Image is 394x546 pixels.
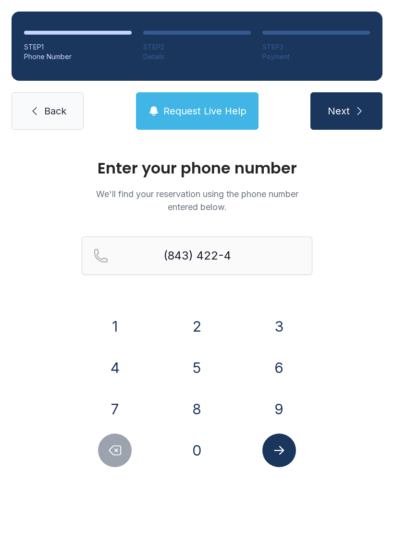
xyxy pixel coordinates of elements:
div: Details [143,52,251,62]
button: 6 [262,351,296,385]
span: Next [328,104,350,118]
input: Reservation phone number [82,236,312,275]
div: Payment [262,52,370,62]
p: We'll find your reservation using the phone number entered below. [82,187,312,213]
button: 2 [180,310,214,343]
button: 1 [98,310,132,343]
span: Request Live Help [163,104,246,118]
div: STEP 1 [24,42,132,52]
button: 0 [180,434,214,467]
button: 8 [180,392,214,426]
button: 5 [180,351,214,385]
div: STEP 2 [143,42,251,52]
div: STEP 3 [262,42,370,52]
button: Delete number [98,434,132,467]
span: Back [44,104,66,118]
button: 3 [262,310,296,343]
button: 4 [98,351,132,385]
div: Phone Number [24,52,132,62]
h1: Enter your phone number [82,161,312,176]
button: 7 [98,392,132,426]
button: 9 [262,392,296,426]
button: Submit lookup form [262,434,296,467]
